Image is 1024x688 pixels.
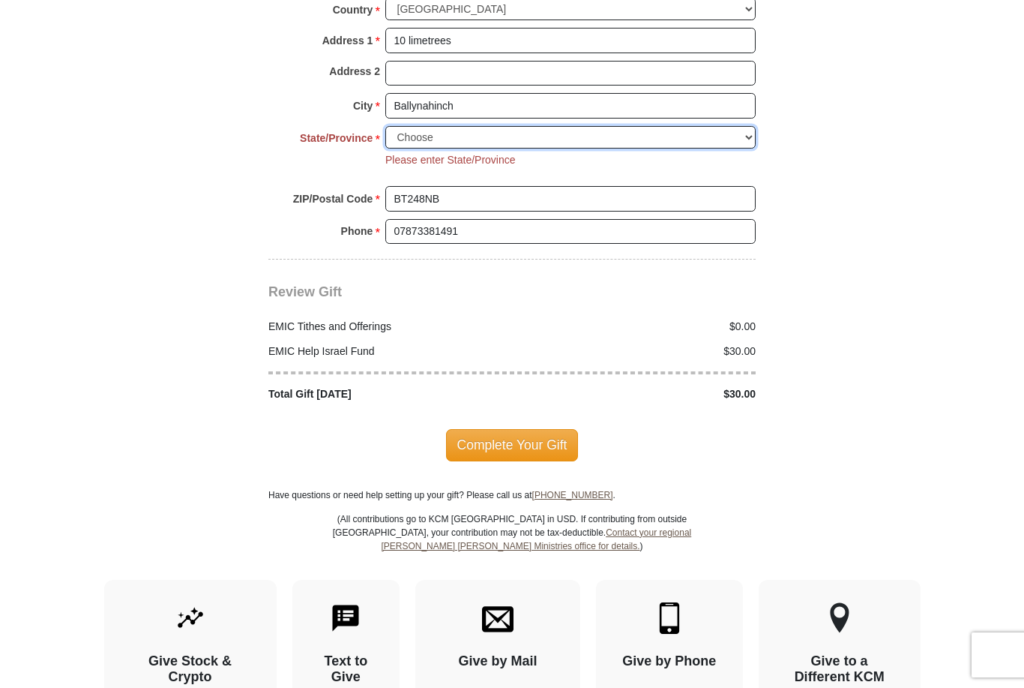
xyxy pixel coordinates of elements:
[622,653,717,670] h4: Give by Phone
[130,653,250,686] h4: Give Stock & Crypto
[293,188,373,209] strong: ZIP/Postal Code
[532,490,613,500] a: [PHONE_NUMBER]
[341,221,373,242] strong: Phone
[332,512,692,580] p: (All contributions go to KCM [GEOGRAPHIC_DATA] in USD. If contributing from outside [GEOGRAPHIC_D...
[385,152,516,168] li: Please enter State/Province
[381,527,691,551] a: Contact your regional [PERSON_NAME] [PERSON_NAME] Ministries office for details.
[319,653,374,686] h4: Text to Give
[300,128,373,149] strong: State/Province
[261,319,513,335] div: EMIC Tithes and Offerings
[829,602,850,634] img: other-region
[329,61,380,82] strong: Address 2
[512,344,764,359] div: $30.00
[322,30,373,51] strong: Address 1
[353,95,373,116] strong: City
[175,602,206,634] img: give-by-stock.svg
[482,602,513,634] img: envelope.svg
[512,319,764,335] div: $0.00
[512,386,764,402] div: $30.00
[261,386,513,402] div: Total Gift [DATE]
[442,653,554,670] h4: Give by Mail
[268,284,342,299] span: Review Gift
[261,344,513,359] div: EMIC Help Israel Fund
[330,602,361,634] img: text-to-give.svg
[654,602,685,634] img: mobile.svg
[268,488,756,502] p: Have questions or need help setting up your gift? Please call us at .
[446,429,579,461] span: Complete Your Gift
